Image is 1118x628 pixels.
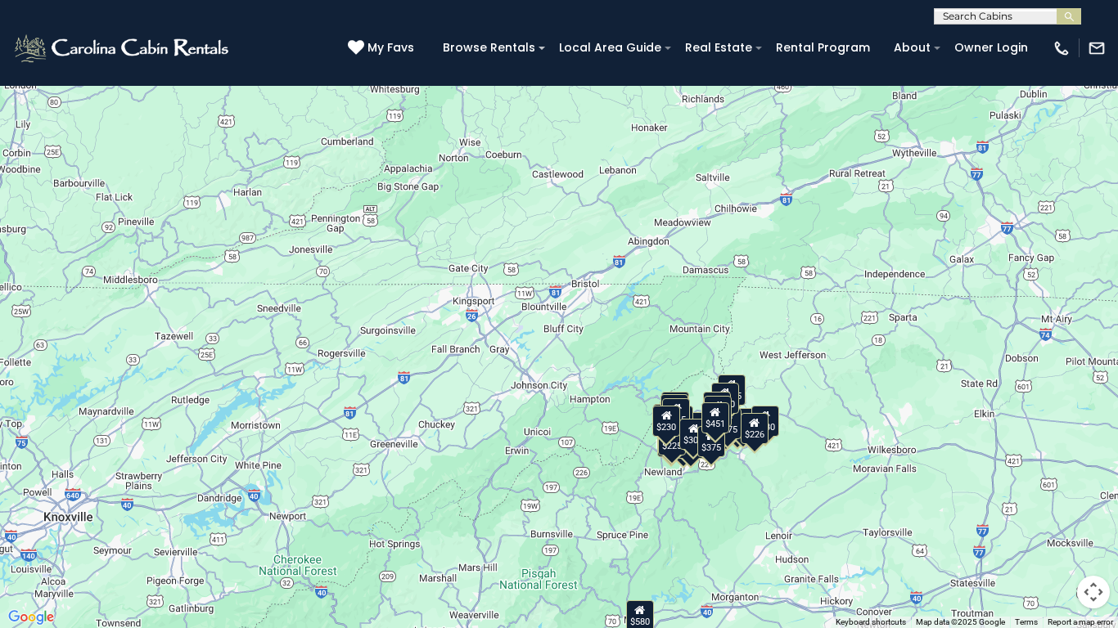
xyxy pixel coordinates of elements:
div: $930 [751,406,779,437]
img: White-1-2.png [12,32,233,65]
a: Rental Program [768,35,878,61]
div: $380 [729,408,757,439]
a: My Favs [348,39,418,57]
div: $226 [741,413,769,444]
a: Browse Rentals [435,35,543,61]
span: My Favs [367,39,414,56]
a: About [886,35,939,61]
img: phone-regular-white.png [1053,39,1071,57]
a: Real Estate [677,35,760,61]
div: $525 [718,375,746,406]
img: mail-regular-white.png [1088,39,1106,57]
a: Owner Login [946,35,1036,61]
a: Local Area Guide [551,35,669,61]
